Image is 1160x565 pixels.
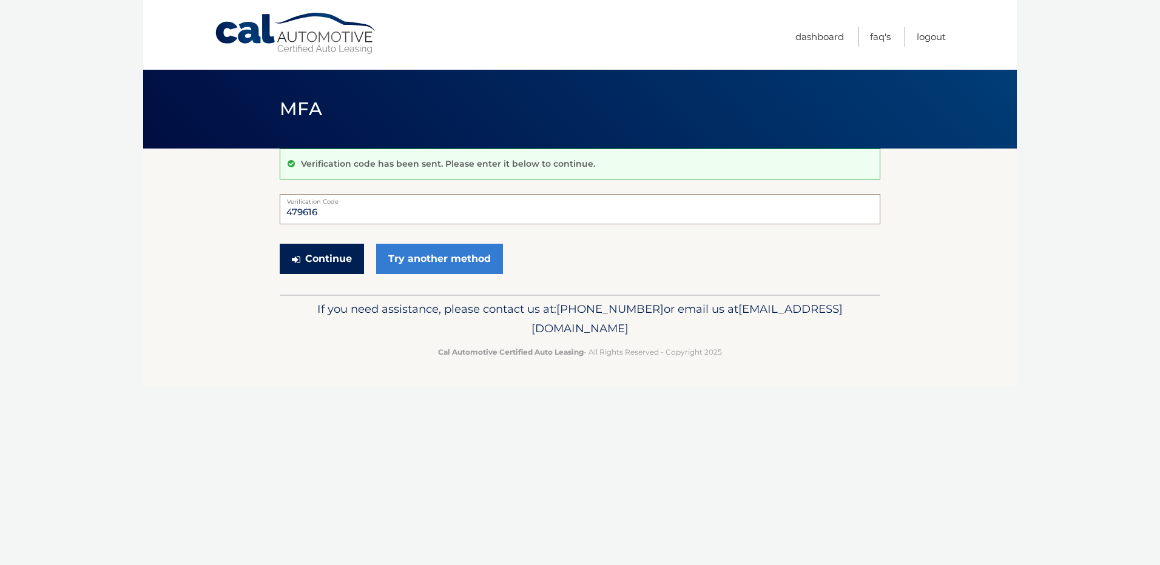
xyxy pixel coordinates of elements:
[214,12,378,55] a: Cal Automotive
[376,244,503,274] a: Try another method
[280,244,364,274] button: Continue
[280,194,880,204] label: Verification Code
[438,347,584,356] strong: Cal Automotive Certified Auto Leasing
[917,27,946,47] a: Logout
[288,299,872,338] p: If you need assistance, please contact us at: or email us at
[556,302,664,316] span: [PHONE_NUMBER]
[288,346,872,358] p: - All Rights Reserved - Copyright 2025
[795,27,844,47] a: Dashboard
[280,98,322,120] span: MFA
[531,302,843,335] span: [EMAIL_ADDRESS][DOMAIN_NAME]
[870,27,891,47] a: FAQ's
[301,158,595,169] p: Verification code has been sent. Please enter it below to continue.
[280,194,880,224] input: Verification Code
